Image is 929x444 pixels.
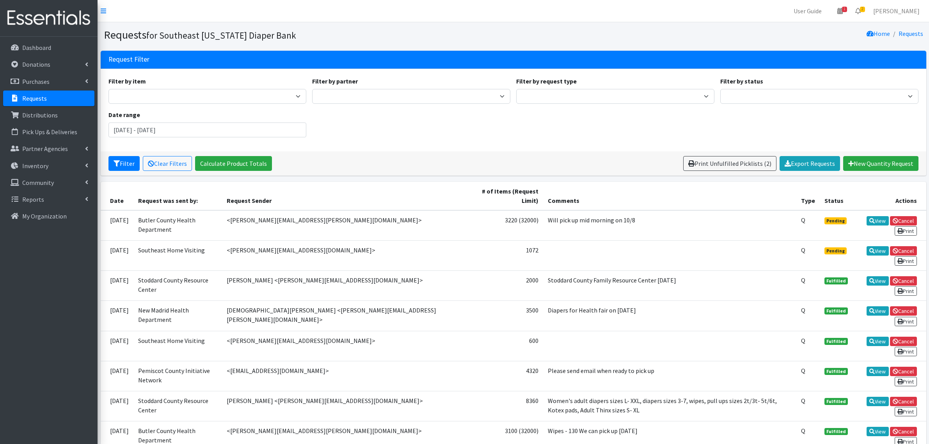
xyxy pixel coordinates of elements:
td: 4320 [472,361,543,391]
p: Inventory [22,162,48,170]
a: Requests [899,30,923,37]
a: View [867,246,889,256]
td: Stoddard County Resource Center [133,271,222,301]
a: Home [867,30,890,37]
p: Purchases [22,78,50,85]
a: Calculate Product Totals [195,156,272,171]
span: 2 [860,7,865,12]
td: <[EMAIL_ADDRESS][DOMAIN_NAME]> [222,361,472,391]
p: Partner Agencies [22,145,68,153]
h1: Requests [104,28,511,42]
abbr: Quantity [801,306,805,314]
abbr: Quantity [801,337,805,345]
a: Print [895,377,917,386]
a: 1 [831,3,849,19]
td: 8360 [472,391,543,421]
label: Date range [108,110,140,119]
a: Donations [3,57,94,72]
abbr: Quantity [801,397,805,405]
p: Reports [22,195,44,203]
button: Filter [108,156,140,171]
abbr: Quantity [801,367,805,375]
a: Print [895,286,917,296]
span: Fulfilled [824,277,848,284]
h3: Request Filter [108,55,149,64]
a: Requests [3,91,94,106]
a: Print Unfulfilled Picklists (2) [683,156,776,171]
a: Dashboard [3,40,94,55]
a: Clear Filters [143,156,192,171]
a: Community [3,175,94,190]
a: Print [895,317,917,326]
a: Cancel [890,276,917,286]
a: Cancel [890,337,917,346]
span: Fulfilled [824,428,848,435]
span: 1 [842,7,847,12]
span: Fulfilled [824,398,848,405]
a: Inventory [3,158,94,174]
small: for Southeast [US_STATE] Diaper Bank [146,30,296,41]
td: Stoddard County Family Resource Center [DATE] [543,271,797,301]
a: View [867,367,889,376]
td: 600 [472,331,543,361]
a: Cancel [890,216,917,226]
a: Cancel [890,367,917,376]
a: Purchases [3,74,94,89]
td: [DATE] [101,391,133,421]
th: # of Items (Request Limit) [472,182,543,210]
td: [PERSON_NAME] <[PERSON_NAME][EMAIL_ADDRESS][DOMAIN_NAME]> [222,391,472,421]
td: Please send email when ready to pick up [543,361,797,391]
td: <[PERSON_NAME][EMAIL_ADDRESS][DOMAIN_NAME]> [222,331,472,361]
a: View [867,397,889,406]
td: 1072 [472,240,543,270]
td: [DATE] [101,361,133,391]
th: Type [796,182,820,210]
a: View [867,427,889,436]
a: View [867,276,889,286]
td: [DEMOGRAPHIC_DATA][PERSON_NAME] <[PERSON_NAME][EMAIL_ADDRESS][PERSON_NAME][DOMAIN_NAME]> [222,301,472,331]
td: <[PERSON_NAME][EMAIL_ADDRESS][DOMAIN_NAME]> [222,240,472,270]
input: January 1, 2011 - December 31, 2011 [108,123,307,137]
td: [DATE] [101,210,133,241]
a: Cancel [890,306,917,316]
th: Actions [853,182,926,210]
p: Distributions [22,111,58,119]
a: My Organization [3,208,94,224]
abbr: Quantity [801,276,805,284]
td: [DATE] [101,240,133,270]
p: Dashboard [22,44,51,52]
a: Cancel [890,246,917,256]
td: New Madrid Health Department [133,301,222,331]
span: Pending [824,247,847,254]
a: Distributions [3,107,94,123]
span: Fulfilled [824,338,848,345]
td: Women's adult diapers sizes L- XXL, diapers sizes 3-7, wipes, pull ups sizes 2t/3t- 5t/6t, Kotex ... [543,391,797,421]
a: Cancel [890,397,917,406]
abbr: Quantity [801,246,805,254]
abbr: Quantity [801,216,805,224]
a: View [867,216,889,226]
th: Request was sent by: [133,182,222,210]
a: View [867,337,889,346]
abbr: Quantity [801,427,805,435]
a: Pick Ups & Deliveries [3,124,94,140]
th: Request Sender [222,182,472,210]
th: Date [101,182,133,210]
td: Butler County Health Department [133,210,222,241]
span: Fulfilled [824,368,848,375]
p: Requests [22,94,47,102]
label: Filter by status [720,76,763,86]
label: Filter by request type [516,76,577,86]
td: Southeast Home Visiting [133,331,222,361]
a: New Quantity Request [843,156,918,171]
td: 3500 [472,301,543,331]
a: User Guide [787,3,828,19]
span: Fulfilled [824,307,848,314]
a: [PERSON_NAME] [867,3,926,19]
label: Filter by partner [312,76,358,86]
p: My Organization [22,212,67,220]
span: Pending [824,217,847,224]
a: Partner Agencies [3,141,94,156]
p: Community [22,179,54,186]
p: Pick Ups & Deliveries [22,128,77,136]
